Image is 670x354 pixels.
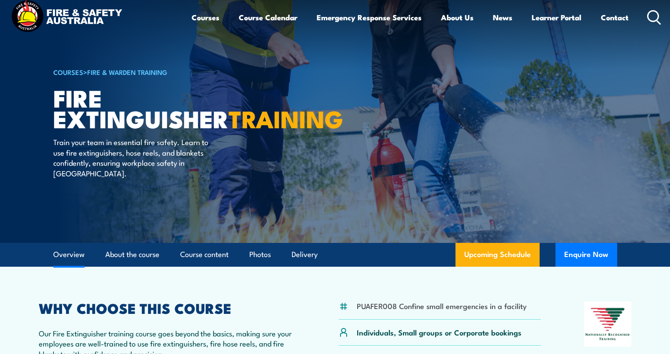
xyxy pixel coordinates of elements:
a: Course content [180,243,229,266]
a: COURSES [53,67,83,77]
h6: > [53,67,271,77]
h1: Fire Extinguisher [53,87,271,128]
p: Train your team in essential fire safety. Learn to use fire extinguishers, hose reels, and blanke... [53,137,214,178]
a: Learner Portal [532,6,581,29]
a: Delivery [292,243,318,266]
p: Individuals, Small groups or Corporate bookings [357,327,522,337]
h2: WHY CHOOSE THIS COURSE [39,302,296,314]
a: Emergency Response Services [317,6,422,29]
a: Contact [601,6,629,29]
button: Enquire Now [555,243,617,267]
a: Fire & Warden Training [87,67,167,77]
a: Course Calendar [239,6,297,29]
a: Upcoming Schedule [455,243,540,267]
li: PUAFER008 Confine small emergencies in a facility [357,301,527,311]
a: News [493,6,512,29]
a: Courses [192,6,219,29]
a: Photos [249,243,271,266]
a: About the course [105,243,159,266]
img: Nationally Recognised Training logo. [584,302,632,347]
a: Overview [53,243,85,266]
a: About Us [441,6,474,29]
strong: TRAINING [229,100,343,136]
